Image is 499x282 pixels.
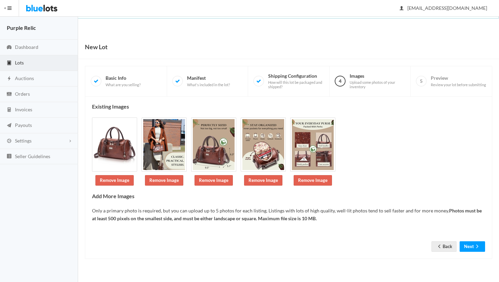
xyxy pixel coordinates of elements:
[187,75,230,87] span: Manifest
[6,138,13,145] ion-icon: cog
[142,117,187,172] img: 0671f3f0-8b99-4889-9af5-65ec3114bfba-1738987647.jpg
[6,91,13,98] ion-icon: cash
[187,82,230,87] span: What's included in the lot?
[95,175,134,186] a: Remove Image
[290,117,335,172] img: 83c2b173-4614-4106-9fec-ef218b08ef22-1738987651.jpg
[474,244,481,250] ion-icon: arrow forward
[244,175,282,186] a: Remove Image
[431,241,457,252] a: arrow backBack
[7,24,36,31] strong: Purple Relic
[241,117,286,172] img: 23b4cb47-c218-455e-9f7e-c1b07680c198-1738987650.jpg
[6,153,13,160] ion-icon: list box
[6,60,13,67] ion-icon: clipboard
[85,42,108,52] h1: New Lot
[15,138,32,144] span: Settings
[294,175,332,186] a: Remove Image
[15,107,32,112] span: Invoices
[335,76,346,87] span: 4
[106,75,141,87] span: Basic Info
[92,207,485,222] p: Only a primary photo is required, but you can upload up to 5 photos for each listing. Listings wi...
[350,80,405,89] span: Upload some photos of your inventory
[436,244,443,250] ion-icon: arrow back
[15,122,32,128] span: Payouts
[15,75,34,81] span: Auctions
[398,5,405,12] ion-icon: person
[106,82,141,87] span: What are you selling?
[416,76,427,87] span: 5
[195,175,233,186] a: Remove Image
[6,123,13,129] ion-icon: paper plane
[6,44,13,51] ion-icon: speedometer
[92,208,482,221] b: Photos must be at least 500 pixels on the smallest side, and must be either landscape or square. ...
[15,44,38,50] span: Dashboard
[431,82,486,87] span: Review your lot before submitting
[460,241,485,252] button: Nextarrow forward
[350,73,405,89] span: Images
[15,91,30,97] span: Orders
[15,60,24,65] span: Lots
[145,175,183,186] a: Remove Image
[431,75,486,87] span: Preview
[15,153,50,159] span: Seller Guidelines
[400,5,487,11] span: [EMAIL_ADDRESS][DOMAIN_NAME]
[92,193,485,199] h4: Add More Images
[92,117,137,172] img: f07a8bc0-cd39-4d57-9dab-5e27664597c1-1738987646.jpeg
[92,104,485,110] h4: Existing Images
[268,73,324,89] span: Shipping Configuration
[191,117,236,172] img: b3a3f72e-c8f8-425f-b589-4d8ea5818dfa-1738987649.jpg
[268,80,324,89] span: How will this lot be packaged and shipped?
[6,76,13,82] ion-icon: flash
[6,107,13,113] ion-icon: calculator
